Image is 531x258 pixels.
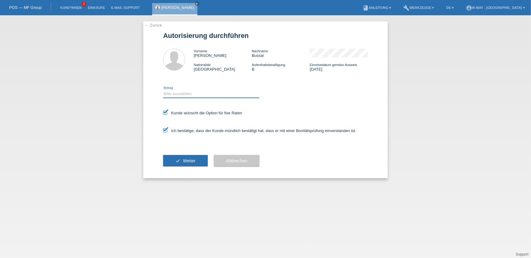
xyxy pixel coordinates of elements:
div: [DATE] [310,62,368,72]
span: Weiter [183,158,196,163]
div: [GEOGRAPHIC_DATA] [194,62,252,72]
label: Kunde wünscht die Option für fixe Raten [163,111,242,115]
span: Nachname [252,49,268,53]
button: Abbrechen [214,155,259,167]
a: account_circlem-way - [GEOGRAPHIC_DATA] ▾ [463,6,528,9]
a: DE ▾ [443,6,457,9]
button: check Weiter [163,155,208,167]
i: check [175,158,180,163]
a: Support [516,252,529,256]
a: E-Mail Support [108,6,143,9]
a: ← Zurück [145,23,162,28]
span: 1 [82,2,86,7]
a: Einkäufe [85,6,108,9]
a: buildWerkzeuge ▾ [400,6,437,9]
a: bookAnleitung ▾ [360,6,394,9]
a: close [195,2,199,6]
span: Abbrechen [226,158,247,163]
h1: Autorisierung durchführen [163,32,368,39]
span: Einreisedatum gemäss Ausweis [310,63,357,67]
i: build [403,5,409,11]
i: book [363,5,369,11]
div: [PERSON_NAME] [194,49,252,58]
a: [PERSON_NAME] [162,5,194,10]
div: Bussar [252,49,310,58]
a: POS — MF Group [9,5,42,10]
span: Aufenthaltsbewilligung [252,63,285,67]
span: Nationalität [194,63,211,67]
span: Vorname [194,49,207,53]
i: close [196,2,199,5]
a: Kund*innen [57,6,85,9]
i: account_circle [466,5,472,11]
div: B [252,62,310,72]
label: Ich bestätige, dass der Kunde mündlich bestätigt hat, dass er mit einer Bonitätsprüfung einversta... [163,128,356,133]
